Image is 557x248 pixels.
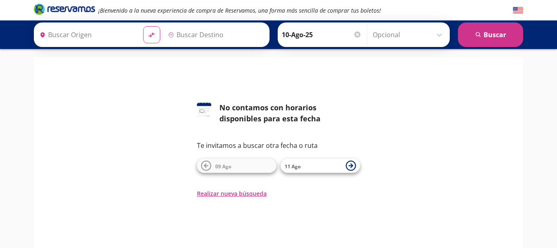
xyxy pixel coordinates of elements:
[197,141,360,150] p: Te invitamos a buscar otra fecha o ruta
[215,163,231,170] span: 09 Ago
[281,159,360,173] button: 11 Ago
[98,7,381,14] em: ¡Bienvenido a la nueva experiencia de compra de Reservamos, una forma más sencilla de comprar tus...
[36,25,137,45] input: Buscar Origen
[282,25,362,45] input: Elegir Fecha
[197,189,267,198] button: Realizar nueva búsqueda
[165,25,265,45] input: Buscar Destino
[34,3,95,15] i: Brand Logo
[373,25,446,45] input: Opcional
[219,102,360,124] div: No contamos con horarios disponibles para esta fecha
[34,3,95,18] a: Brand Logo
[285,163,301,170] span: 11 Ago
[458,22,523,47] button: Buscar
[513,5,523,16] button: English
[197,159,276,173] button: 09 Ago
